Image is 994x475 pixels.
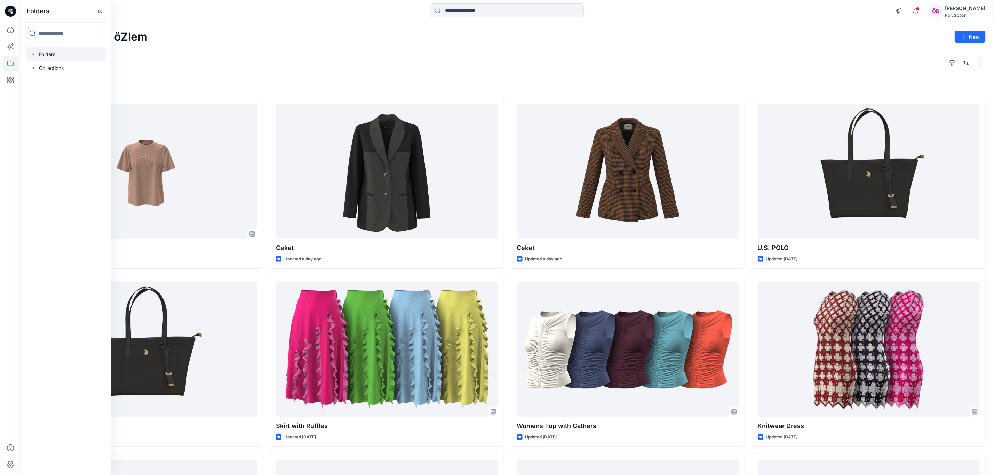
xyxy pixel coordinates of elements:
p: U.S. POLO ASSN. [35,421,257,431]
a: Ceket [517,104,739,239]
p: Updated [DATE] [766,434,798,441]
a: Womens Top with Gathers [517,282,739,417]
p: Updated a day ago [525,256,563,263]
div: [PERSON_NAME] [945,4,985,13]
h4: Styles [29,82,986,91]
p: Knitwear Dress [758,421,980,431]
a: U.S. POLO [758,104,980,239]
p: U.S. POLO [758,243,980,253]
div: ÖD [930,5,942,17]
a: Knitwear Dress [758,282,980,417]
p: Updated [DATE] [766,256,798,263]
button: New [955,31,986,43]
p: Ceket [517,243,739,253]
a: Skirt with Ruffles [276,282,498,417]
a: J20J224798 [35,104,257,239]
p: Ceket [276,243,498,253]
p: Womens Top with Gathers [517,421,739,431]
p: Skirt with Ruffles [276,421,498,431]
p: Updated a day ago [284,256,321,263]
div: Polytropon [945,13,985,18]
a: Ceket [276,104,498,239]
p: Updated [DATE] [525,434,557,441]
p: J20J224798 [35,243,257,253]
a: U.S. POLO ASSN. [35,282,257,417]
p: Updated [DATE] [284,434,316,441]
